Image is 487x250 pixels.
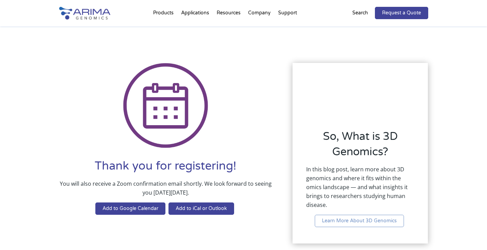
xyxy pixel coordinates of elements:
[59,158,272,179] h1: Thank you for registering!
[375,7,428,19] a: Request a Quote
[59,7,110,19] img: Arima-Genomics-logo
[315,215,404,227] a: Learn More About 3D Genomics
[123,63,208,148] img: Icon Calendar
[59,179,272,202] p: You will also receive a Zoom confirmation email shortly. We look forward to seeing you [DATE][DATE].
[168,202,234,215] a: Add to iCal or Outlook
[306,129,414,165] h2: So, What is 3D Genomics?
[95,202,165,215] a: Add to Google Calendar
[352,9,368,17] p: Search
[306,165,414,215] p: In this blog post, learn more about 3D genomics and where it fits within the omics landscape — an...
